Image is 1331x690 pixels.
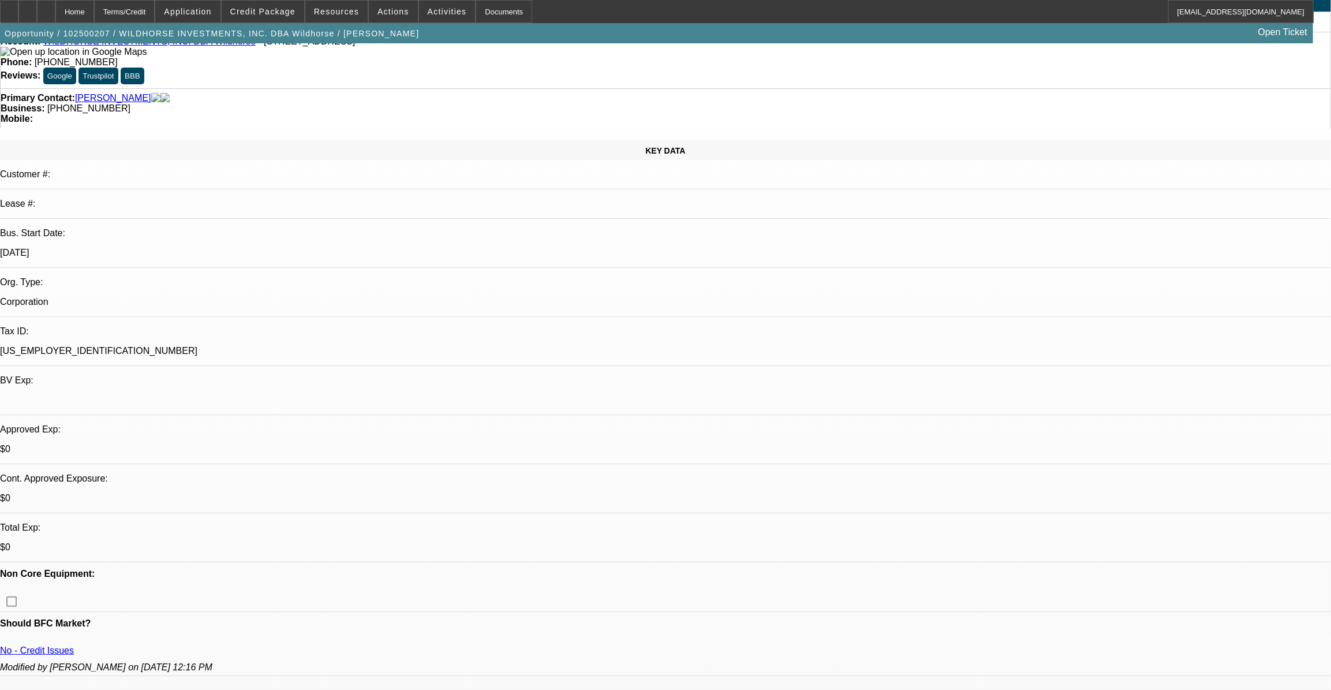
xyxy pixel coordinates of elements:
button: Credit Package [222,1,304,23]
button: Trustpilot [78,68,118,84]
span: KEY DATA [645,146,685,155]
button: BBB [121,68,144,84]
a: [PERSON_NAME] [75,93,151,103]
button: Resources [305,1,368,23]
span: [PHONE_NUMBER] [47,103,130,113]
strong: Reviews: [1,70,40,80]
a: Open Ticket [1254,23,1312,42]
span: Opportunity / 102500207 / WILDHORSE INVESTMENTS, INC. DBA Wildhorse / [PERSON_NAME] [5,29,419,38]
button: Application [155,1,220,23]
span: Resources [314,7,359,16]
a: View Google Maps [1,47,147,57]
span: Activities [428,7,467,16]
button: Actions [369,1,418,23]
img: Open up location in Google Maps [1,47,147,57]
span: [PHONE_NUMBER] [35,57,118,67]
strong: Mobile: [1,114,33,124]
span: Actions [377,7,409,16]
button: Activities [419,1,476,23]
span: Credit Package [230,7,296,16]
strong: Phone: [1,57,32,67]
strong: Business: [1,103,44,113]
strong: Primary Contact: [1,93,75,103]
span: Application [164,7,211,16]
img: facebook-icon.png [151,93,160,103]
button: Google [43,68,76,84]
img: linkedin-icon.png [160,93,170,103]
